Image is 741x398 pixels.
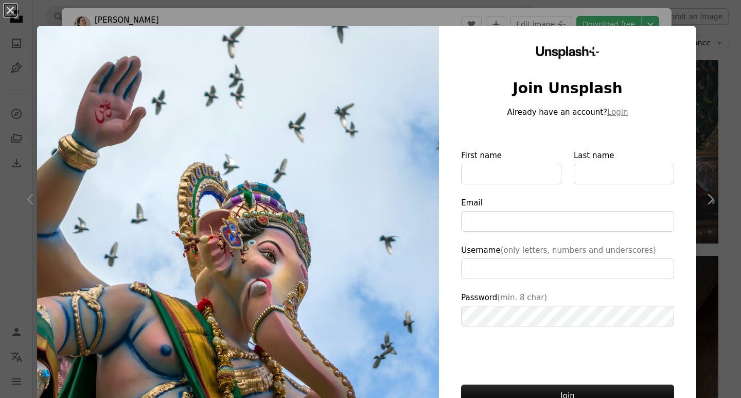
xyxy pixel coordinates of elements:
span: (min. 8 char) [497,293,547,302]
label: Last name [574,149,674,184]
label: Password [461,291,674,326]
label: Email [461,197,674,232]
input: First name [461,164,561,184]
input: Last name [574,164,674,184]
p: Already have an account? [461,106,674,118]
span: (only letters, numbers and underscores) [501,246,656,255]
input: Username(only letters, numbers and underscores) [461,258,674,279]
label: Username [461,244,674,279]
input: Email [461,211,674,232]
button: Login [607,106,628,118]
label: First name [461,149,561,184]
input: Password(min. 8 char) [461,306,674,326]
h1: Join Unsplash [461,79,674,98]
